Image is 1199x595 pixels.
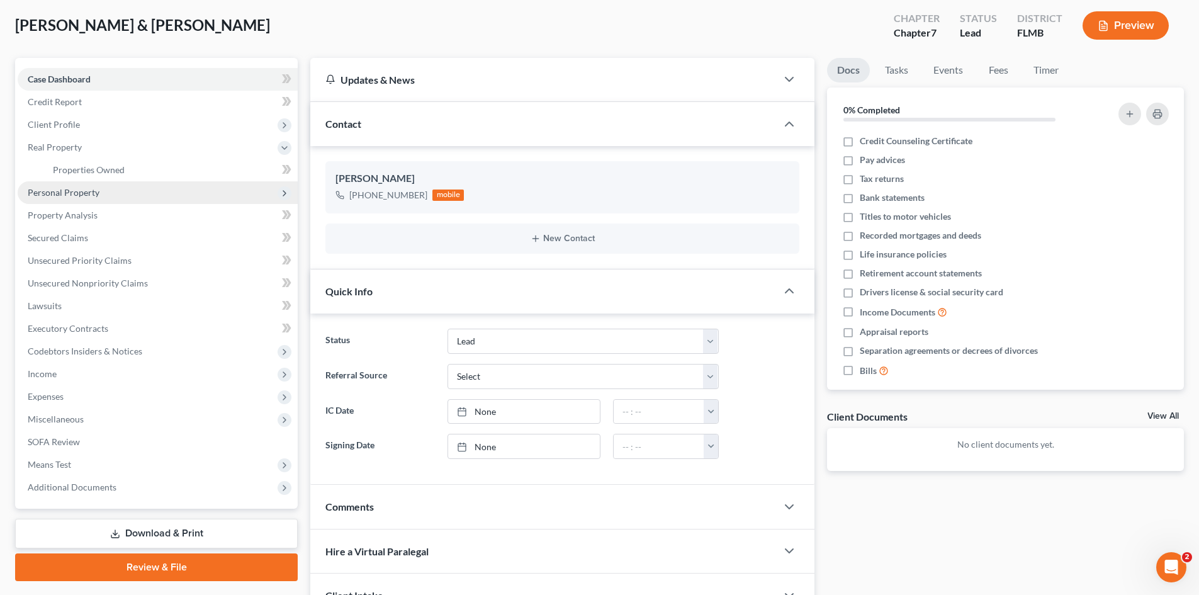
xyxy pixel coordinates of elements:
[448,434,600,458] a: None
[860,267,982,280] span: Retirement account statements
[28,323,108,334] span: Executory Contracts
[28,142,82,152] span: Real Property
[1017,11,1062,26] div: District
[448,400,600,424] a: None
[28,414,84,424] span: Miscellaneous
[28,232,88,243] span: Secured Claims
[28,187,99,198] span: Personal Property
[28,346,142,356] span: Codebtors Insiders & Notices
[894,11,940,26] div: Chapter
[28,278,148,288] span: Unsecured Nonpriority Claims
[614,434,704,458] input: -- : --
[28,368,57,379] span: Income
[18,227,298,249] a: Secured Claims
[335,171,789,186] div: [PERSON_NAME]
[319,329,441,354] label: Status
[960,26,997,40] div: Lead
[923,58,973,82] a: Events
[335,234,789,244] button: New Contact
[894,26,940,40] div: Chapter
[18,249,298,272] a: Unsecured Priority Claims
[28,255,132,266] span: Unsecured Priority Claims
[15,553,298,581] a: Review & File
[860,210,951,223] span: Titles to motor vehicles
[53,164,125,175] span: Properties Owned
[1182,552,1192,562] span: 2
[18,272,298,295] a: Unsecured Nonpriority Claims
[18,204,298,227] a: Property Analysis
[325,118,361,130] span: Contact
[28,96,82,107] span: Credit Report
[28,119,80,130] span: Client Profile
[860,306,935,319] span: Income Documents
[1017,26,1062,40] div: FLMB
[15,16,270,34] span: [PERSON_NAME] & [PERSON_NAME]
[860,326,928,338] span: Appraisal reports
[319,364,441,389] label: Referral Source
[860,135,972,147] span: Credit Counseling Certificate
[325,501,374,513] span: Comments
[43,159,298,181] a: Properties Owned
[1023,58,1069,82] a: Timer
[614,400,704,424] input: -- : --
[860,248,947,261] span: Life insurance policies
[875,58,918,82] a: Tasks
[28,482,116,492] span: Additional Documents
[18,91,298,113] a: Credit Report
[931,26,937,38] span: 7
[860,191,925,204] span: Bank statements
[827,58,870,82] a: Docs
[1156,552,1186,582] iframe: Intercom live chat
[960,11,997,26] div: Status
[860,173,904,185] span: Tax returns
[18,68,298,91] a: Case Dashboard
[18,295,298,317] a: Lawsuits
[860,286,1003,298] span: Drivers license & social security card
[860,365,877,377] span: Bills
[325,545,429,557] span: Hire a Virtual Paralegal
[860,229,981,242] span: Recorded mortgages and deeds
[325,285,373,297] span: Quick Info
[1147,412,1179,421] a: View All
[349,189,427,201] div: [PHONE_NUMBER]
[319,434,441,459] label: Signing Date
[18,317,298,340] a: Executory Contracts
[28,300,62,311] span: Lawsuits
[18,431,298,453] a: SOFA Review
[837,438,1174,451] p: No client documents yet.
[28,436,80,447] span: SOFA Review
[860,344,1038,357] span: Separation agreements or decrees of divorces
[28,74,91,84] span: Case Dashboard
[15,519,298,548] a: Download & Print
[28,459,71,470] span: Means Test
[325,73,762,86] div: Updates & News
[827,410,908,423] div: Client Documents
[843,105,900,115] strong: 0% Completed
[432,190,464,201] div: mobile
[319,399,441,424] label: IC Date
[28,210,98,220] span: Property Analysis
[978,58,1018,82] a: Fees
[28,391,64,402] span: Expenses
[860,154,905,166] span: Pay advices
[1083,11,1169,40] button: Preview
